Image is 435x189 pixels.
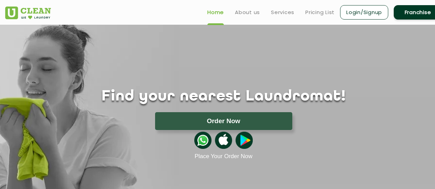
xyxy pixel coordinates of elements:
[305,8,335,16] a: Pricing List
[195,153,252,160] a: Place Your Order Now
[207,8,224,16] a: Home
[236,132,253,149] img: playstoreicon.png
[215,132,232,149] img: apple-icon.png
[194,132,211,149] img: whatsappicon.png
[155,112,292,130] button: Order Now
[340,5,388,20] a: Login/Signup
[235,8,260,16] a: About us
[5,7,51,19] img: UClean Laundry and Dry Cleaning
[271,8,294,16] a: Services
